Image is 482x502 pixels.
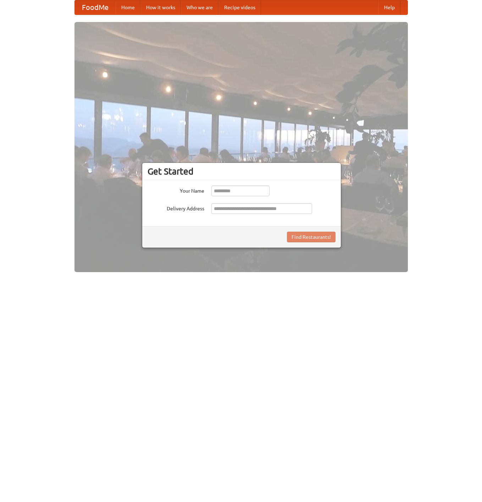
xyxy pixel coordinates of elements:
[148,203,204,212] label: Delivery Address
[148,166,336,177] h3: Get Started
[378,0,400,15] a: Help
[181,0,218,15] a: Who we are
[218,0,261,15] a: Recipe videos
[116,0,140,15] a: Home
[75,0,116,15] a: FoodMe
[287,232,336,242] button: Find Restaurants!
[148,186,204,194] label: Your Name
[140,0,181,15] a: How it works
